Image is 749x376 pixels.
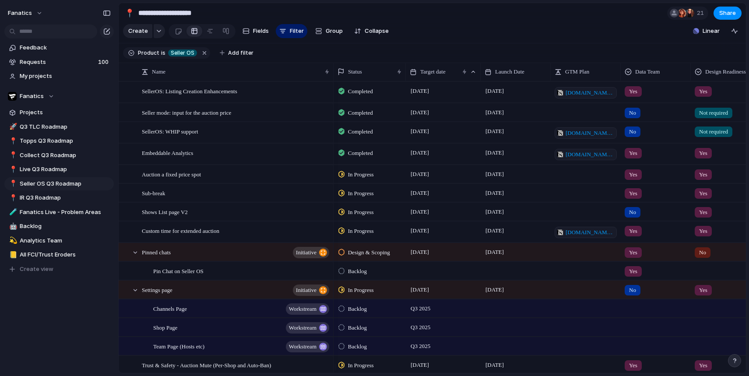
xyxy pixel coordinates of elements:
a: 📍IR Q3 Roadmap [4,191,114,204]
span: [DATE] [408,148,431,158]
a: [DOMAIN_NAME][URL] [555,127,617,139]
span: Channels Page [153,303,187,313]
span: Linear [703,27,720,35]
span: Yes [629,149,637,158]
span: Not required [699,127,728,136]
div: 📍 [9,136,15,146]
a: Feedback [4,41,114,54]
span: In Progress [348,227,374,235]
button: initiative [293,247,329,258]
span: SellerOS: WHIP support [142,126,198,136]
button: 💫 [8,236,17,245]
span: Yes [629,170,637,179]
span: Target date [420,67,446,76]
span: Completed [348,127,373,136]
button: 📍 [8,165,17,174]
span: Trust & Safety - Auction Mute (Per-Shop and Auto-Ban) [142,360,271,370]
span: [DATE] [408,86,431,96]
span: Create [128,27,148,35]
a: 🤖Backlog [4,220,114,233]
span: Completed [348,149,373,158]
span: Add filter [228,49,253,57]
span: [DATE] [408,285,431,295]
button: Group [311,24,347,38]
span: Backlog [20,222,111,231]
span: [DATE] [408,225,431,236]
span: Yes [629,361,637,370]
a: 📍Collect Q3 Roadmap [4,149,114,162]
button: Add filter [215,47,259,59]
button: Seller OS [166,48,199,58]
span: Product [138,49,159,57]
span: Seller OS Q3 Roadmap [20,179,111,188]
button: 📍 [8,151,17,160]
span: [DOMAIN_NAME][URL] [566,228,614,237]
span: workstream [289,322,316,334]
div: 📍 [9,150,15,160]
span: Pinned chats [142,247,171,257]
a: 📍Live Q3 Roadmap [4,163,114,176]
span: In Progress [348,208,374,217]
div: 💫 [9,235,15,246]
span: In Progress [348,189,374,198]
button: 🧪 [8,208,17,217]
span: [DATE] [483,247,506,257]
button: Fields [239,24,272,38]
button: 🚀 [8,123,17,131]
a: 📍Topps Q3 Roadmap [4,134,114,148]
span: Shows List page V2 [142,207,188,217]
span: [DATE] [408,188,431,198]
a: 🧪Fanatics Live - Problem Areas [4,206,114,219]
button: 📍 [8,179,17,188]
span: [DATE] [408,360,431,370]
span: Team Page (Hosts etc) [153,341,204,351]
button: Fanatics [4,90,114,103]
span: [DATE] [483,148,506,158]
span: In Progress [348,361,374,370]
span: All FCI/Trust Eroders [20,250,111,259]
div: 🚀 [9,122,15,132]
span: [DATE] [408,207,431,217]
div: 💫Analytics Team [4,234,114,247]
button: Filter [276,24,307,38]
span: Q3 TLC Roadmap [20,123,111,131]
button: Create [123,24,152,38]
span: Seller mode: input for the auction price [142,107,231,117]
span: Pin Chat on Seller OS [153,266,204,276]
span: Custom time for extended auction [142,225,219,235]
div: 🧪 [9,207,15,217]
span: Yes [629,248,637,257]
span: Yes [629,87,637,96]
span: Fanatics Live - Problem Areas [20,208,111,217]
span: [DATE] [483,225,506,236]
span: GTM Plan [565,67,589,76]
a: 📍Seller OS Q3 Roadmap [4,177,114,190]
span: workstream [289,341,316,353]
span: Requests [20,58,95,67]
div: 📒All FCI/Trust Eroders [4,248,114,261]
span: Embeddable Analytics [142,148,193,158]
span: Seller OS [171,49,194,57]
span: [DATE] [483,107,506,118]
button: Create view [4,263,114,276]
span: Completed [348,87,373,96]
button: Linear [689,25,723,38]
span: Projects [20,108,111,117]
span: Design Readiness [705,67,746,76]
span: [DATE] [408,247,431,257]
span: initiative [296,246,316,259]
a: [DOMAIN_NAME][URL] [555,227,617,238]
a: Requests100 [4,56,114,69]
span: Backlog [348,305,367,313]
a: My projects [4,70,114,83]
span: Yes [699,170,707,179]
span: fanatics [8,9,32,18]
span: Yes [699,208,707,217]
span: [DATE] [483,169,506,179]
span: Collapse [365,27,389,35]
span: Backlog [348,323,367,332]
